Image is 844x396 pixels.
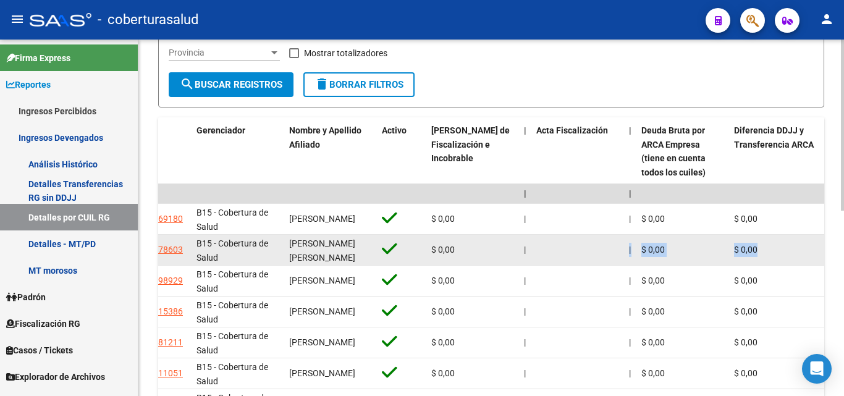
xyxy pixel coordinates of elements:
span: $ 0,00 [734,368,757,378]
span: $ 0,00 [431,306,455,316]
span: | [629,245,631,255]
span: [PERSON_NAME] [PERSON_NAME] [289,238,355,263]
span: | [629,125,631,135]
span: $ 0,00 [641,245,665,255]
span: | [629,337,631,347]
span: B15 - Cobertura de Salud [196,331,268,355]
span: $ 0,00 [734,276,757,285]
mat-icon: search [180,77,195,91]
span: Deuda Bruta por ARCA Empresa (tiene en cuenta todos los cuiles) [641,125,706,177]
span: | [629,188,631,198]
span: | [524,125,526,135]
datatable-header-cell: Activo [377,117,426,186]
mat-icon: delete [314,77,329,91]
span: - coberturasalud [98,6,198,33]
datatable-header-cell: Deuda Bruta Neto de Fiscalización e Incobrable [426,117,519,186]
datatable-header-cell: | [624,117,636,186]
datatable-header-cell: Diferencia DDJJ y Transferencia ARCA [729,117,822,186]
span: Diferencia DDJJ y Transferencia ARCA [734,125,814,150]
span: | [629,368,631,378]
mat-icon: menu [10,12,25,27]
span: [PERSON_NAME] [289,276,355,285]
span: | [524,188,526,198]
span: Reportes [6,78,51,91]
span: Casos / Tickets [6,343,73,357]
span: | [524,306,526,316]
span: Mostrar totalizadores [304,46,387,61]
span: | [629,276,631,285]
span: $ 0,00 [431,245,455,255]
span: [PERSON_NAME] [289,368,355,378]
span: | [524,214,526,224]
span: $ 0,00 [431,276,455,285]
mat-icon: person [819,12,834,27]
span: B15 - Cobertura de Salud [196,238,268,263]
span: Acta Fiscalización [536,125,608,135]
span: [PERSON_NAME] [289,337,355,347]
span: | [524,276,526,285]
span: | [524,337,526,347]
span: | [629,306,631,316]
span: [PERSON_NAME] [289,214,355,224]
span: $ 0,00 [641,276,665,285]
span: | [524,368,526,378]
datatable-header-cell: Nombre y Apellido Afiliado [284,117,377,186]
span: $ 0,00 [734,337,757,347]
span: Explorador de Archivos [6,370,105,384]
span: $ 0,00 [641,337,665,347]
span: Activo [382,125,407,135]
span: B15 - Cobertura de Salud [196,362,268,386]
span: $ 0,00 [641,214,665,224]
span: [PERSON_NAME] [289,306,355,316]
span: $ 0,00 [641,306,665,316]
span: Gerenciador [196,125,245,135]
datatable-header-cell: Acta Fiscalización [531,117,624,186]
span: B15 - Cobertura de Salud [196,269,268,293]
datatable-header-cell: | [519,117,531,186]
span: Nombre y Apellido Afiliado [289,125,361,150]
span: | [629,214,631,224]
datatable-header-cell: Deuda Bruta por ARCA Empresa (tiene en cuenta todos los cuiles) [636,117,729,186]
span: Padrón [6,290,46,304]
span: Borrar Filtros [314,79,403,90]
datatable-header-cell: Gerenciador [192,117,284,186]
span: B15 - Cobertura de Salud [196,300,268,324]
div: Open Intercom Messenger [802,354,832,384]
span: $ 0,00 [431,214,455,224]
span: $ 0,00 [734,245,757,255]
span: B15 - Cobertura de Salud [196,208,268,232]
span: $ 0,00 [641,368,665,378]
span: $ 0,00 [734,214,757,224]
span: $ 0,00 [431,368,455,378]
span: [PERSON_NAME] de Fiscalización e Incobrable [431,125,510,164]
span: Buscar Registros [180,79,282,90]
button: Borrar Filtros [303,72,415,97]
span: $ 0,00 [734,306,757,316]
span: | [524,245,526,255]
span: Fiscalización RG [6,317,80,331]
span: Firma Express [6,51,70,65]
span: $ 0,00 [431,337,455,347]
span: Provincia [169,48,269,58]
button: Buscar Registros [169,72,293,97]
